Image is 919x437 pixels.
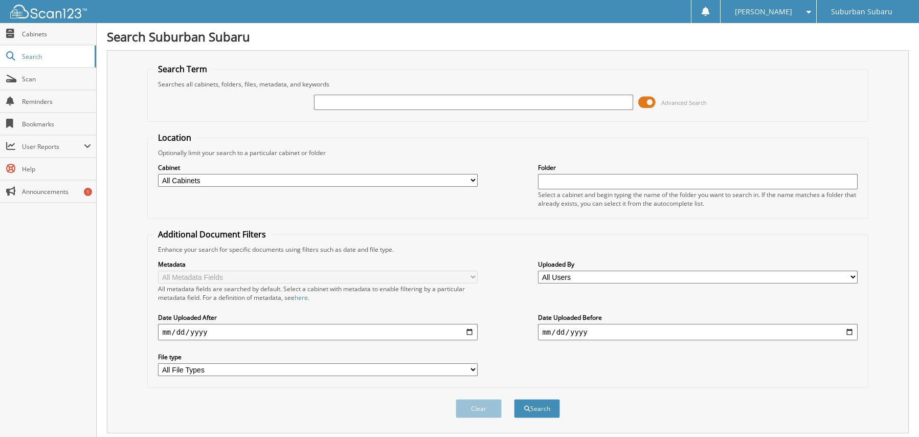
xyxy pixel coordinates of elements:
[10,5,87,18] img: scan123-logo-white.svg
[153,148,862,157] div: Optionally limit your search to a particular cabinet or folder
[735,9,792,15] span: [PERSON_NAME]
[22,142,84,151] span: User Reports
[538,163,857,172] label: Folder
[22,52,89,61] span: Search
[22,30,91,38] span: Cabinets
[538,260,857,269] label: Uploaded By
[84,188,92,196] div: 1
[153,80,862,89] div: Searches all cabinets, folders, files, metadata, and keywords
[158,260,477,269] label: Metadata
[153,229,271,240] legend: Additional Document Filters
[158,353,477,361] label: File type
[22,187,91,196] span: Announcements
[158,163,477,172] label: Cabinet
[153,245,862,254] div: Enhance your search for specific documents using filters such as date and file type.
[295,293,308,302] a: here
[538,324,857,340] input: end
[538,313,857,322] label: Date Uploaded Before
[831,9,892,15] span: Suburban Subaru
[153,63,212,75] legend: Search Term
[158,285,477,302] div: All metadata fields are searched by default. Select a cabinet with metadata to enable filtering b...
[158,313,477,322] label: Date Uploaded After
[456,399,502,418] button: Clear
[22,97,91,106] span: Reminders
[661,99,707,106] span: Advanced Search
[538,190,857,208] div: Select a cabinet and begin typing the name of the folder you want to search in. If the name match...
[22,165,91,173] span: Help
[107,28,909,45] h1: Search Suburban Subaru
[22,75,91,83] span: Scan
[153,132,196,143] legend: Location
[514,399,560,418] button: Search
[22,120,91,128] span: Bookmarks
[158,324,477,340] input: start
